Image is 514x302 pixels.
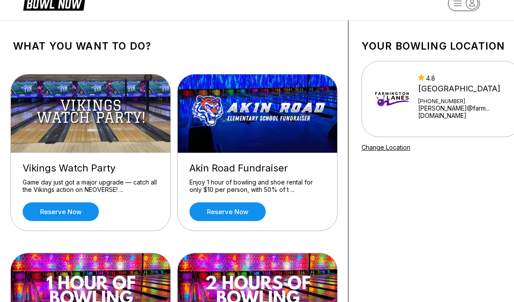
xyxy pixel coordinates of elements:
[178,74,338,153] img: Akin Road Fundraiser
[23,178,159,194] div: Game day just got a major upgrade — catch all the Vikings action on NEOVERSE! ...
[189,178,325,194] div: Enjoy 1 hour of bowling and shoe rental for only $10 per person, with 50% of t ...
[189,202,266,221] a: Reserve now
[373,75,410,123] img: Farmington Lanes
[11,74,171,153] img: Vikings Watch Party
[418,74,511,82] div: 4.8
[23,202,99,221] a: Reserve now
[418,98,511,104] div: [PHONE_NUMBER]
[23,162,159,174] div: Vikings Watch Party
[189,162,325,174] div: Akin Road Fundraiser
[418,104,511,119] a: [PERSON_NAME]@farm...[DOMAIN_NAME]
[13,40,335,52] h1: What you want to do?
[362,144,410,151] a: Change Location
[418,84,511,94] div: [GEOGRAPHIC_DATA]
